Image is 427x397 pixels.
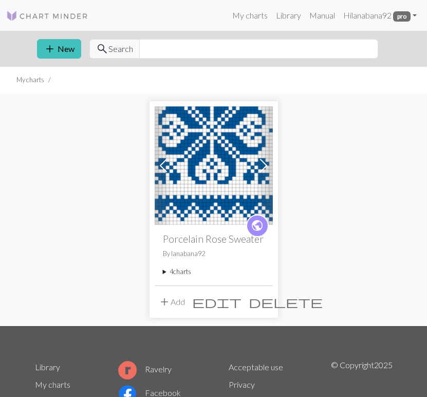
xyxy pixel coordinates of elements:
a: Hilanabana92 pro [339,5,421,26]
h2: Porcelain Rose Sweater [163,233,265,245]
button: New [37,39,81,59]
span: public [251,218,264,233]
span: add [44,42,56,56]
button: Delete [245,292,326,312]
a: public [246,214,269,237]
a: Library [35,362,60,372]
span: add [158,295,171,309]
a: Porcelain Sweater [155,159,273,169]
button: Edit [189,292,245,312]
a: My charts [228,5,272,26]
span: search [96,42,108,56]
span: Search [108,43,133,55]
span: delete [249,295,323,309]
button: Add [155,292,189,312]
span: edit [192,295,242,309]
p: By lanabana92 [163,249,265,259]
summary: 4charts [163,267,265,277]
img: Ravelry logo [118,361,137,380]
a: Manual [305,5,339,26]
img: Logo [6,10,88,22]
img: Porcelain Sweater [155,106,273,225]
i: Edit [192,296,242,308]
a: Privacy [229,380,255,389]
a: Ravelry [118,364,172,374]
a: Library [272,5,305,26]
a: Acceptable use [229,362,283,372]
i: public [251,215,264,236]
span: pro [393,11,411,22]
a: My charts [35,380,70,389]
li: My charts [16,75,44,85]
